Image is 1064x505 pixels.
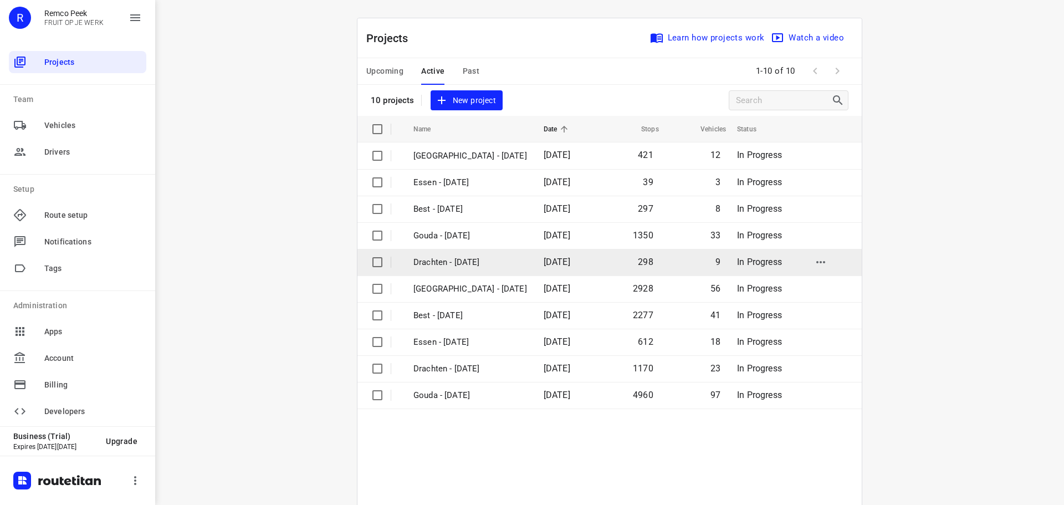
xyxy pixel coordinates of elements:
[13,300,146,312] p: Administration
[826,60,848,82] span: Next Page
[715,203,720,214] span: 8
[97,431,146,451] button: Upgrade
[737,123,771,136] span: Status
[544,283,570,294] span: [DATE]
[710,283,720,294] span: 56
[638,257,653,267] span: 298
[9,374,146,396] div: Billing
[544,390,570,400] span: [DATE]
[544,230,570,241] span: [DATE]
[44,353,142,364] span: Account
[686,123,726,136] span: Vehicles
[737,363,782,374] span: In Progress
[544,150,570,160] span: [DATE]
[44,326,142,338] span: Apps
[371,95,415,105] p: 10 projects
[638,203,653,214] span: 297
[737,257,782,267] span: In Progress
[9,7,31,29] div: R
[736,92,831,109] input: Search projects
[633,390,653,400] span: 4960
[44,263,142,274] span: Tags
[544,336,570,347] span: [DATE]
[13,432,97,441] p: Business (Trial)
[9,231,146,253] div: Notifications
[44,379,142,391] span: Billing
[710,310,720,320] span: 41
[44,120,142,131] span: Vehicles
[413,256,527,269] p: Drachten - [DATE]
[9,257,146,279] div: Tags
[715,257,720,267] span: 9
[9,51,146,73] div: Projects
[633,363,653,374] span: 1170
[633,283,653,294] span: 2928
[544,257,570,267] span: [DATE]
[638,336,653,347] span: 612
[413,336,527,349] p: Essen - Monday
[544,310,570,320] span: [DATE]
[715,177,720,187] span: 3
[44,19,104,27] p: FRUIT OP JE WERK
[710,336,720,347] span: 18
[413,229,527,242] p: Gouda - [DATE]
[413,309,527,322] p: Best - Monday
[413,176,527,189] p: Essen - [DATE]
[831,94,848,107] div: Search
[9,347,146,369] div: Account
[737,150,782,160] span: In Progress
[737,390,782,400] span: In Progress
[44,57,142,68] span: Projects
[737,230,782,241] span: In Progress
[13,443,97,451] p: Expires [DATE][DATE]
[366,30,417,47] p: Projects
[13,183,146,195] p: Setup
[544,203,570,214] span: [DATE]
[413,283,527,295] p: Zwolle - Monday
[737,283,782,294] span: In Progress
[44,210,142,221] span: Route setup
[106,437,137,446] span: Upgrade
[413,389,527,402] p: Gouda - Monday
[9,114,146,136] div: Vehicles
[9,320,146,343] div: Apps
[463,64,480,78] span: Past
[627,123,659,136] span: Stops
[9,204,146,226] div: Route setup
[413,363,527,375] p: Drachten - Monday
[13,94,146,105] p: Team
[544,363,570,374] span: [DATE]
[44,406,142,417] span: Developers
[44,146,142,158] span: Drivers
[44,236,142,248] span: Notifications
[413,203,527,216] p: Best - [DATE]
[751,59,800,83] span: 1-10 of 10
[638,150,653,160] span: 421
[737,336,782,347] span: In Progress
[437,94,496,108] span: New project
[710,390,720,400] span: 97
[633,310,653,320] span: 2277
[544,177,570,187] span: [DATE]
[544,123,572,136] span: Date
[710,230,720,241] span: 33
[737,203,782,214] span: In Progress
[804,60,826,82] span: Previous Page
[44,9,104,18] p: Remco Peek
[710,363,720,374] span: 23
[633,230,653,241] span: 1350
[710,150,720,160] span: 12
[9,141,146,163] div: Drivers
[431,90,503,111] button: New project
[413,150,527,162] p: [GEOGRAPHIC_DATA] - [DATE]
[643,177,653,187] span: 39
[421,64,444,78] span: Active
[9,400,146,422] div: Developers
[366,64,403,78] span: Upcoming
[737,177,782,187] span: In Progress
[413,123,446,136] span: Name
[737,310,782,320] span: In Progress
